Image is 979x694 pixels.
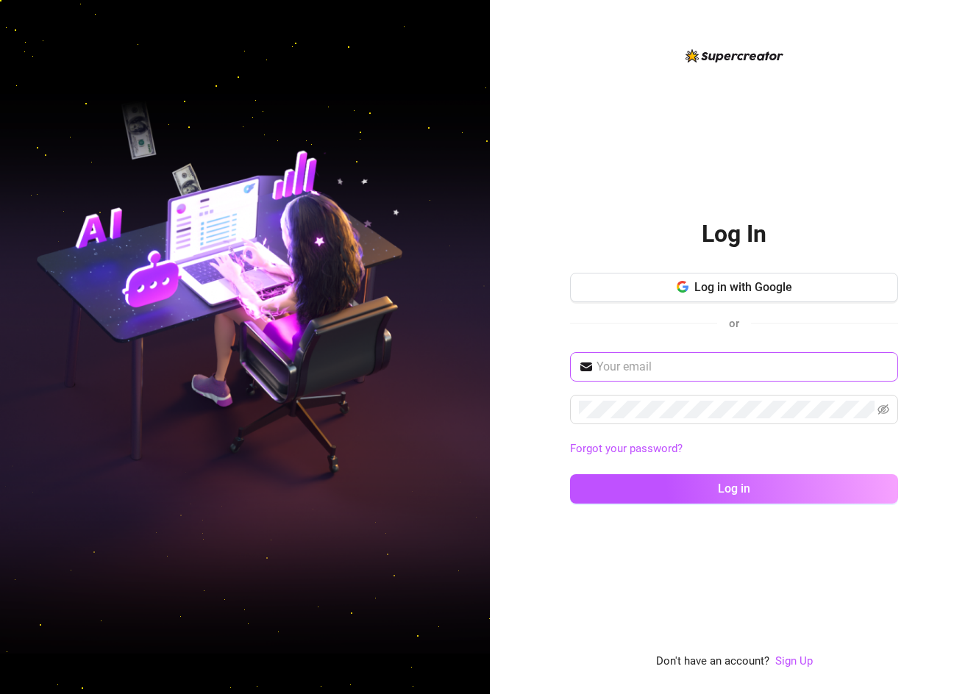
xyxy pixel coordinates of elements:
span: eye-invisible [877,404,889,415]
span: Log in with Google [694,280,792,294]
h2: Log In [702,219,766,249]
span: Don't have an account? [656,653,769,670]
input: Your email [597,358,889,376]
span: or [729,317,739,330]
a: Sign Up [775,653,813,670]
button: Log in with Google [570,273,898,302]
a: Sign Up [775,654,813,668]
button: Log in [570,474,898,504]
img: logo-BBDzfeDw.svg [686,49,783,62]
a: Forgot your password? [570,442,683,455]
span: Log in [718,482,750,496]
a: Forgot your password? [570,440,898,458]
